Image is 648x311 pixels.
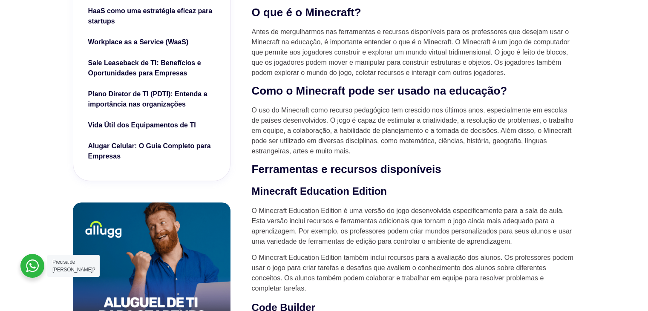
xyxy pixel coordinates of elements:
[252,206,576,247] p: O Minecraft Education Edition é uma versão do jogo desenvolvida especificamente para a sala de au...
[52,259,95,273] span: Precisa de [PERSON_NAME]?
[252,105,576,156] p: O uso do Minecraft como recurso pedagógico tem crescido nos últimos anos, especialmente em escola...
[88,120,215,132] a: Vida Útil dos Equipamentos de TI
[252,6,576,20] h2: O que é o Minecraft?
[252,162,576,177] h2: Ferramentas e recursos disponíveis
[252,27,576,78] p: Antes de mergulharmos nas ferramentas e recursos disponíveis para os professores que desejam usar...
[88,58,215,81] a: Sale Leaseback de TI: Benefícios e Oportunidades para Empresas
[88,6,215,29] a: HaaS como uma estratégia eficaz para startups
[88,89,215,112] a: Plano Diretor de TI (PDTI): Entenda a importância nas organizações
[605,270,648,311] div: Widget de chat
[88,37,215,49] a: Workplace as a Service (WaaS)
[252,184,576,199] h3: Minecraft Education Edition
[252,253,576,294] p: O Minecraft Education Edition também inclui recursos para a avaliação dos alunos. Os professores ...
[605,270,648,311] iframe: Chat Widget
[88,141,215,164] a: Alugar Celular: O Guia Completo para Empresas
[252,84,576,98] h2: Como o Minecraft pode ser usado na educação?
